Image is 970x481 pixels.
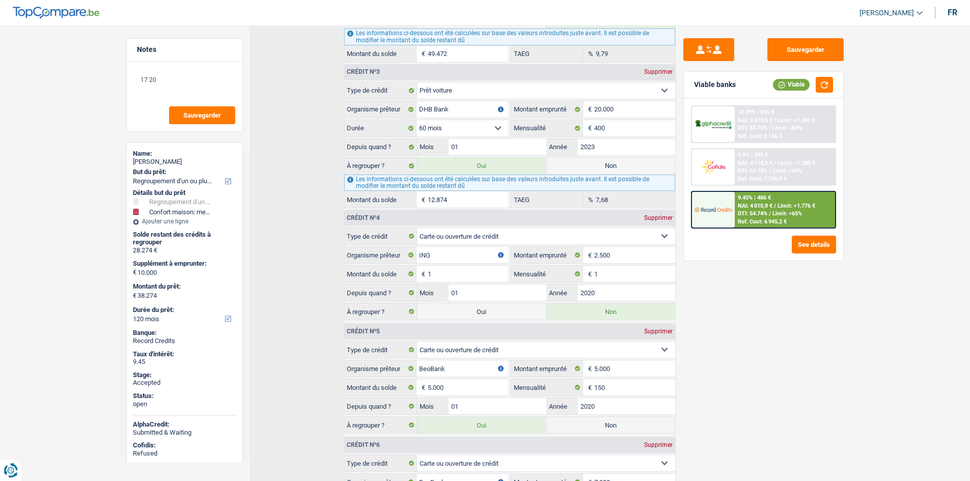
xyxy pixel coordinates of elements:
[583,379,594,395] span: €
[773,79,810,90] div: Viable
[344,158,417,174] label: À regrouper ?
[344,82,417,99] label: Type de crédit
[511,120,584,136] label: Mensualité
[344,228,417,244] label: Type de crédit
[133,371,236,379] div: Stage:
[772,167,802,174] span: Limit: <60%
[778,160,815,166] span: Limit: >1.100 €
[778,117,815,124] span: Limit: >1.000 €
[583,360,594,377] span: €
[583,46,596,62] span: %
[133,231,236,246] div: Solde restant des crédits à regrouper
[133,168,234,176] label: But du prêt:
[417,303,546,320] label: Oui
[133,189,236,197] div: Détails but du prêt
[137,45,232,54] h5: Notes
[133,350,236,358] div: Taux d'intérêt:
[344,455,417,471] label: Type de crédit
[344,303,417,320] label: À regrouper ?
[183,112,221,119] span: Sauvegarder
[738,176,787,182] div: Ref. Cost: 7 296,8 €
[738,160,772,166] span: NAI: 4 114,2 €
[583,191,596,208] span: %
[738,203,772,209] span: NAI: 4 010,8 €
[344,342,417,358] label: Type de crédit
[344,46,417,62] label: Montant du solde
[583,266,594,282] span: €
[344,29,675,45] div: Les informations ci-dessous ont été calculées sur base des valeurs introduites juste avant. Il es...
[344,266,417,282] label: Montant du solde
[133,358,236,366] div: 9.45
[511,360,584,377] label: Montant emprunté
[344,215,382,221] div: Crédit nº4
[417,285,449,301] label: Mois
[133,158,236,166] div: [PERSON_NAME]
[511,101,584,118] label: Montant emprunté
[851,5,923,21] a: [PERSON_NAME]
[583,101,594,118] span: €
[546,398,578,414] label: Année
[133,260,234,268] label: Supplément à emprunter:
[738,194,771,201] div: 9.45% | 486 €
[772,210,802,217] span: Limit: <65%
[344,120,417,136] label: Durée
[546,285,578,301] label: Année
[344,69,382,75] div: Crédit nº3
[133,392,236,400] div: Status:
[511,191,584,208] label: TAEG
[133,268,136,276] span: €
[767,38,844,61] button: Sauvegarder
[344,379,417,395] label: Montant du solde
[417,417,546,433] label: Oui
[738,152,768,158] div: 9.9% | 495 €
[511,247,584,263] label: Montant emprunté
[133,306,234,314] label: Durée du prêt:
[774,117,776,124] span: /
[133,282,234,291] label: Montant du prêt:
[546,139,578,155] label: Année
[133,292,136,300] span: €
[13,7,99,19] img: TopCompare Logo
[133,400,236,408] div: open
[417,46,428,62] span: €
[774,203,776,209] span: /
[695,157,732,176] img: Cofidis
[417,379,428,395] span: €
[449,139,546,155] input: MM
[344,191,417,208] label: Montant du solde
[344,139,417,155] label: Depuis quand ?
[133,246,236,254] div: 28.274 €
[792,236,836,253] button: See details
[769,210,771,217] span: /
[169,106,235,124] button: Sauvegarder
[738,167,767,174] span: DTI: 54.15%
[417,191,428,208] span: €
[133,449,236,458] div: Refused
[449,398,546,414] input: MM
[511,46,584,62] label: TAEG
[738,218,787,225] div: Ref. Cost: 6 945,2 €
[417,139,449,155] label: Mois
[511,379,584,395] label: Mensualité
[583,247,594,263] span: €
[344,442,382,448] div: Crédit nº6
[133,337,236,345] div: Record Credits
[344,328,382,334] div: Crédit nº5
[578,285,675,301] input: AAAA
[344,417,417,433] label: À regrouper ?
[642,215,675,221] div: Supprimer
[738,133,782,139] div: Ref. Cost: 8 156 €
[344,285,417,301] label: Depuis quand ?
[738,210,767,217] span: DTI: 54.74%
[694,80,736,89] div: Viable banks
[769,125,771,131] span: /
[133,329,236,337] div: Banque:
[642,328,675,334] div: Supprimer
[546,417,675,433] label: Non
[133,429,236,437] div: Submitted & Waiting
[642,442,675,448] div: Supprimer
[695,119,732,130] img: AlphaCredit
[133,379,236,387] div: Accepted
[738,109,774,116] div: 10.99% | 516 €
[738,117,772,124] span: NAI: 3 873,6 €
